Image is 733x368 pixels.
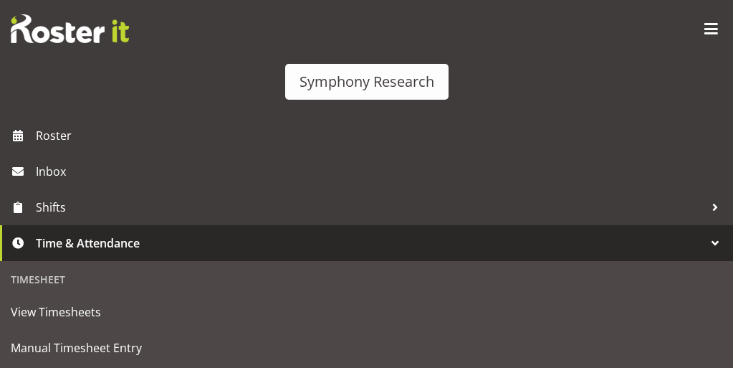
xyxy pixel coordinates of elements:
[11,301,722,323] span: View Timesheets
[36,125,726,146] span: Roster
[36,232,704,254] span: Time & Attendance
[4,330,729,366] a: Manual Timesheet Entry
[300,71,434,93] div: Symphony Research
[36,197,704,218] span: Shifts
[11,14,129,43] img: Rosterit website logo
[36,161,726,182] span: Inbox
[4,294,729,330] a: View Timesheets
[11,337,722,359] span: Manual Timesheet Entry
[4,265,729,294] div: Timesheet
